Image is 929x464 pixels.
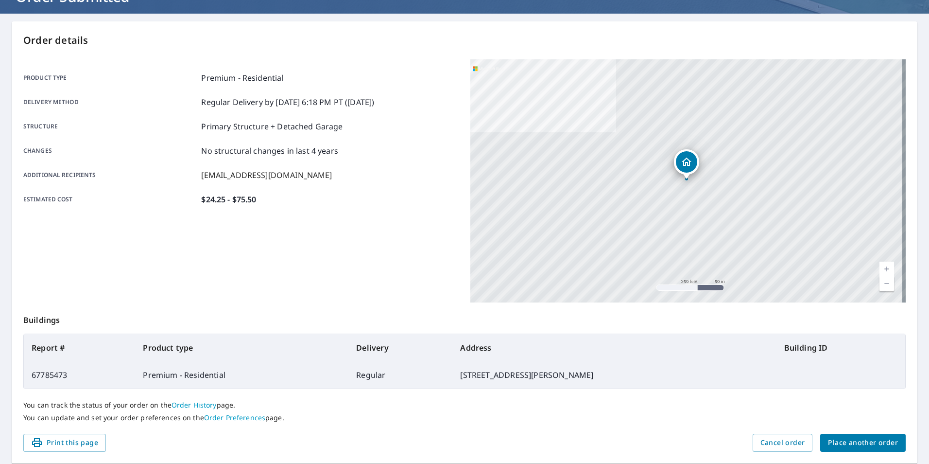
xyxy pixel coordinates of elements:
p: Delivery method [23,96,197,108]
th: Building ID [776,334,905,361]
td: Regular [348,361,452,389]
p: $24.25 - $75.50 [201,194,256,205]
p: Premium - Residential [201,72,283,84]
button: Cancel order [753,434,813,452]
span: Place another order [828,437,898,449]
th: Product type [135,334,348,361]
td: Premium - Residential [135,361,348,389]
p: Order details [23,33,906,48]
a: Current Level 17, Zoom In [879,262,894,276]
p: Primary Structure + Detached Garage [201,121,343,132]
button: Place another order [820,434,906,452]
td: [STREET_ADDRESS][PERSON_NAME] [452,361,776,389]
button: Print this page [23,434,106,452]
th: Report # [24,334,135,361]
p: Product type [23,72,197,84]
p: Additional recipients [23,169,197,181]
p: You can update and set your order preferences on the page. [23,413,906,422]
p: No structural changes in last 4 years [201,145,338,157]
td: 67785473 [24,361,135,389]
p: Regular Delivery by [DATE] 6:18 PM PT ([DATE]) [201,96,374,108]
p: You can track the status of your order on the page. [23,401,906,410]
p: Buildings [23,303,906,334]
a: Order Preferences [204,413,265,422]
a: Order History [172,400,217,410]
th: Address [452,334,776,361]
p: Structure [23,121,197,132]
p: [EMAIL_ADDRESS][DOMAIN_NAME] [201,169,332,181]
p: Estimated cost [23,194,197,205]
span: Cancel order [760,437,805,449]
a: Current Level 17, Zoom Out [879,276,894,291]
div: Dropped pin, building 1, Residential property, 1342 N Nelson Ridge Rd Columbus, IN 47201 [674,149,699,179]
p: Changes [23,145,197,157]
th: Delivery [348,334,452,361]
span: Print this page [31,437,98,449]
